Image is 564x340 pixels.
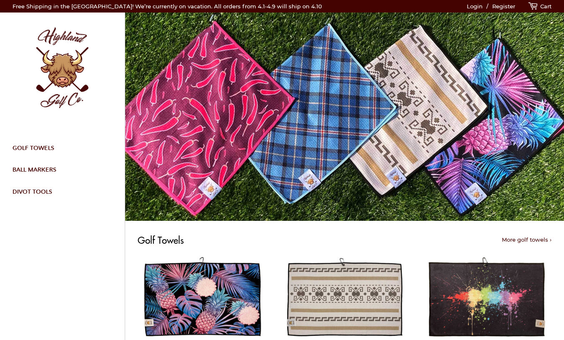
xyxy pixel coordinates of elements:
[13,19,112,118] img: Highland Golf Co
[6,159,112,180] a: Ball Markers
[492,3,515,10] a: Register
[138,233,412,247] p: Golf Towels
[13,2,322,11] p: Free Shipping in the [GEOGRAPHIC_DATA]! We’re currently on vacation. All orders from 4.1-4.9 will...
[502,236,551,243] a: More golf towels ›
[6,181,112,202] a: Divot Tools
[467,3,483,10] a: Login
[6,137,112,159] a: Golf Towels
[528,3,551,10] a: Cart
[484,3,491,10] span: /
